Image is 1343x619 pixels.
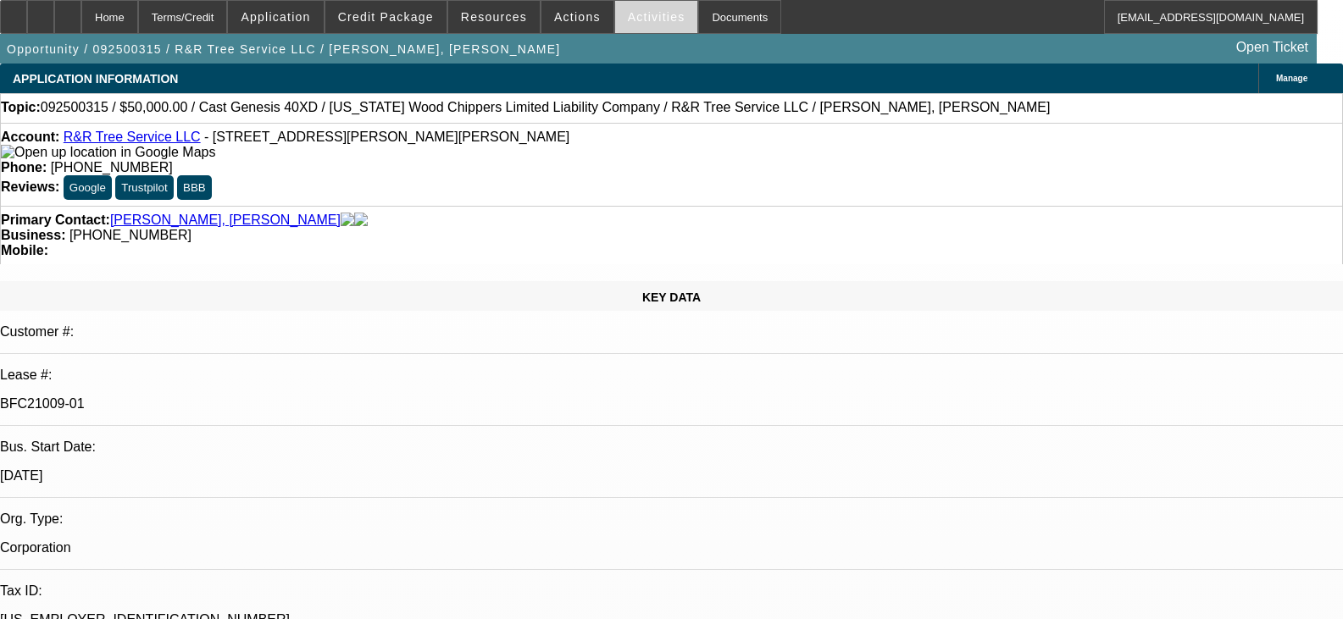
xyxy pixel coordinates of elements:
[341,213,354,228] img: facebook-icon.png
[7,42,560,56] span: Opportunity / 092500315 / R&R Tree Service LLC / [PERSON_NAME], [PERSON_NAME]
[354,213,368,228] img: linkedin-icon.png
[13,72,178,86] span: APPLICATION INFORMATION
[541,1,613,33] button: Actions
[51,160,173,174] span: [PHONE_NUMBER]
[1276,74,1307,83] span: Manage
[110,213,341,228] a: [PERSON_NAME], [PERSON_NAME]
[1229,33,1315,62] a: Open Ticket
[204,130,569,144] span: - [STREET_ADDRESS][PERSON_NAME][PERSON_NAME]
[448,1,540,33] button: Resources
[1,180,59,194] strong: Reviews:
[461,10,527,24] span: Resources
[1,160,47,174] strong: Phone:
[115,175,173,200] button: Trustpilot
[1,100,41,115] strong: Topic:
[1,213,110,228] strong: Primary Contact:
[338,10,434,24] span: Credit Package
[241,10,310,24] span: Application
[615,1,698,33] button: Activities
[64,130,201,144] a: R&R Tree Service LLC
[41,100,1051,115] span: 092500315 / $50,000.00 / Cast Genesis 40XD / [US_STATE] Wood Chippers Limited Liability Company /...
[325,1,447,33] button: Credit Package
[1,243,48,257] strong: Mobile:
[177,175,212,200] button: BBB
[628,10,685,24] span: Activities
[64,175,112,200] button: Google
[1,145,215,160] img: Open up location in Google Maps
[1,228,65,242] strong: Business:
[1,145,215,159] a: View Google Maps
[69,228,191,242] span: [PHONE_NUMBER]
[554,10,601,24] span: Actions
[1,130,59,144] strong: Account:
[642,290,701,304] span: KEY DATA
[228,1,323,33] button: Application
